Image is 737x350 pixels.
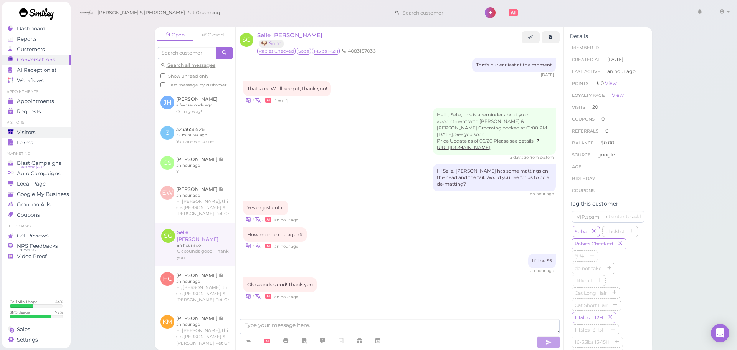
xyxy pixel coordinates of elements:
span: 1-15lbs 13-15H [573,327,607,333]
span: Member ID [572,45,599,50]
li: 20 [570,101,646,113]
div: • [243,215,556,223]
span: an hour ago [607,68,636,75]
a: Workflows [2,75,71,86]
input: Last message by customer [160,82,165,87]
span: 09/25/2025 01:52pm [274,217,298,222]
li: 4083157036 [340,48,378,55]
a: Search all messages [160,62,215,68]
input: Search customer [157,47,216,59]
span: Created At [572,57,600,62]
span: Coupons [572,188,595,193]
i: | [253,98,254,103]
span: Coupons [572,116,595,122]
li: google [570,149,646,161]
span: Sales [17,326,30,333]
div: • [243,242,556,250]
div: Yes or just cut it [243,201,288,215]
a: Forms [2,138,71,148]
span: NPS Feedbacks [17,243,58,249]
a: Closed [194,29,231,41]
span: do not take [573,265,603,271]
span: Get Reviews [17,232,49,239]
a: Sales [2,324,71,335]
a: Open [157,29,193,41]
a: [URL][DOMAIN_NAME] [437,138,540,150]
span: blacklist [604,229,626,234]
span: Dashboard [17,25,45,32]
a: Conversations [2,55,71,65]
div: SMS Usage [10,310,30,315]
span: Customers [17,46,45,53]
span: Last Active [572,69,600,74]
a: Dashboard [2,23,71,34]
span: 09/25/2025 01:54pm [530,268,554,273]
a: Auto Campaigns [2,168,71,179]
div: Tag this customer [570,201,646,207]
a: View [605,80,617,86]
li: Marketing [2,151,71,156]
span: Blast Campaigns [17,160,61,166]
a: NPS Feedbacks NPS® 96 [2,241,71,251]
span: Groupon Ads [17,201,51,208]
span: Rabies Checked [573,241,615,247]
span: AI Receptionist [17,67,56,73]
span: ★ 0 [595,80,617,86]
div: 44 % [55,299,63,304]
span: Soba [297,48,311,55]
div: How much extra again? [243,227,307,242]
span: 09/22/2025 12:11pm [541,72,554,77]
div: Hello, Selle, this is a reminder about your appointment with [PERSON_NAME] & [PERSON_NAME] Groomi... [433,108,556,155]
span: Visitors [17,129,36,136]
li: Feedbacks [2,224,71,229]
div: • [243,292,556,300]
span: Selle [PERSON_NAME] [257,32,322,39]
span: Requests [17,108,41,115]
span: Conversations [17,56,55,63]
span: 1-15lbs 1-12H [573,315,605,320]
span: Last message by customer [168,82,227,88]
a: View [612,92,624,98]
span: Reports [17,36,37,42]
span: Loyalty page [572,93,605,98]
span: NPS® 96 [19,247,36,253]
div: • [243,96,556,104]
i: | [253,244,254,249]
span: Show unread only [168,73,208,79]
span: Appointments [17,98,54,105]
li: Appointments [2,89,71,95]
span: Birthday [572,176,595,181]
span: Visits [572,105,585,110]
span: Points [572,81,588,86]
li: 0 [570,125,646,137]
span: Referrals [572,128,598,134]
li: 0 [570,113,646,125]
a: Get Reviews [2,231,71,241]
input: Search customer [400,7,474,19]
a: Groupon Ads [2,199,71,210]
a: AI Receptionist [2,65,71,75]
a: Customers [2,44,71,55]
span: 16-35lbs 13-15H [573,339,611,345]
a: Local Page [2,179,71,189]
span: Auto Campaigns [17,170,61,177]
li: Visitors [2,120,71,125]
div: Details [570,33,646,40]
span: 1-15lbs 1-12H [312,48,340,55]
span: Rabies Checked [257,48,296,55]
a: Reports [2,34,71,44]
a: Appointments [2,96,71,106]
span: Local Page [17,181,46,187]
a: Selle [PERSON_NAME] 🐶 Soba [257,32,322,47]
span: Cat Short Hair [573,302,609,308]
span: Forms [17,139,33,146]
div: hit enter to add [604,213,641,220]
span: [DATE] [607,56,623,63]
div: Open Intercom Messenger [711,324,729,342]
span: [PERSON_NAME] & [PERSON_NAME] Pet Grooming [97,2,220,23]
a: Settings [2,335,71,345]
span: Settings [17,337,38,343]
span: 09/25/2025 01:52pm [274,244,298,249]
div: It'll be $5 [528,254,556,268]
span: 09/25/2025 01:49pm [530,191,554,196]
